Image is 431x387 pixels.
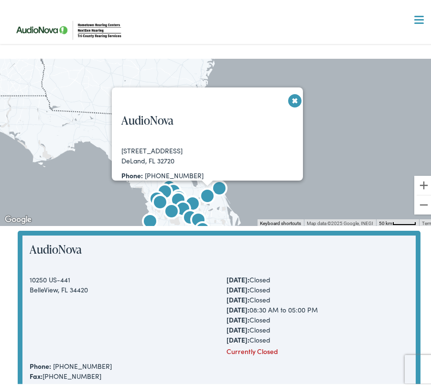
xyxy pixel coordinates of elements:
[121,109,173,125] a: AudioNova
[187,206,210,229] div: AudioNova
[30,368,409,378] div: [PHONE_NUMBER]
[379,217,392,223] span: 50 km
[30,281,212,291] div: BelleView, FL 34420
[139,208,162,231] div: Tri-County Hearing Services by AudioNova
[226,343,409,353] div: Currently Closed
[179,204,202,227] div: Tri-County Hearing Services by AudioNova
[208,175,231,198] div: Hometown Hearing by AudioNova
[30,368,43,377] strong: Fax:
[191,216,214,239] div: AudioNova
[121,177,134,187] strong: Fax:
[167,186,190,209] div: AudioNova
[167,184,190,207] div: AudioNova
[149,189,172,212] div: Tri-County Hearing Services by AudioNova
[53,358,112,367] a: [PHONE_NUMBER]
[226,271,249,281] strong: [DATE]:
[160,198,183,221] div: AudioNova
[226,281,249,291] strong: [DATE]:
[153,178,176,201] div: AudioNova
[307,217,373,223] span: Map data ©2025 Google, INEGI
[196,183,219,205] div: AudioNova
[121,167,143,177] strong: Phone:
[226,322,249,331] strong: [DATE]:
[281,89,298,106] button: Close
[226,312,249,321] strong: [DATE]:
[2,210,34,223] a: Open this area in Google Maps (opens a new window)
[145,167,204,177] a: [PHONE_NUMBER]
[121,177,302,187] div: [PHONE_NUMBER]
[260,217,301,224] button: Keyboard shortcuts
[121,152,302,162] div: DeLand, FL 32720
[2,210,34,223] img: Google
[226,271,409,342] div: Closed Closed Closed 08:30 AM to 05:00 PM Closed Closed Closed
[16,38,429,58] a: What We Offer
[226,301,249,311] strong: [DATE]:
[30,358,51,367] strong: Phone:
[226,291,249,301] strong: [DATE]:
[30,238,82,254] a: AudioNova
[145,185,168,208] div: AudioNova
[376,216,419,223] button: Map Scale: 50 km per 46 pixels
[172,195,194,218] div: AudioNova
[226,332,249,341] strong: [DATE]:
[181,190,204,213] div: AudioNova
[162,178,185,201] div: AudioNova
[121,142,302,152] div: [STREET_ADDRESS]
[30,271,212,281] div: 10250 US-441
